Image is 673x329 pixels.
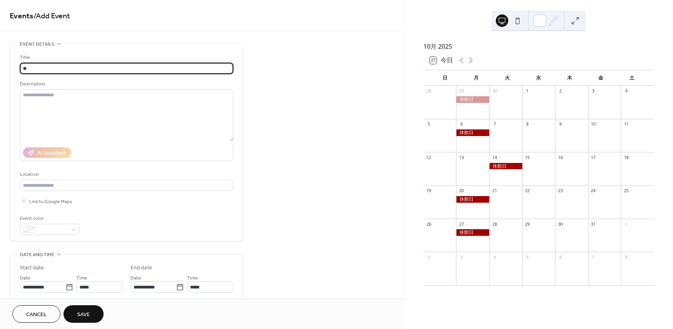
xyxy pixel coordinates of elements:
[458,88,464,94] div: 29
[427,55,456,66] button: 27今日
[525,121,530,127] div: 8
[492,88,497,94] div: 30
[20,214,78,223] div: Event color
[426,121,432,127] div: 5
[456,96,489,103] div: 休館日
[590,121,596,127] div: 10
[458,221,464,227] div: 27
[33,9,70,24] span: / Add Event
[590,221,596,227] div: 31
[426,254,432,260] div: 2
[525,221,530,227] div: 29
[623,121,629,127] div: 11
[557,188,563,194] div: 23
[456,196,489,203] div: 休館日
[423,42,654,51] div: 10月 2025
[617,70,648,86] div: 土
[461,70,492,86] div: 月
[525,88,530,94] div: 1
[426,154,432,160] div: 12
[585,70,617,86] div: 金
[430,70,461,86] div: 日
[20,170,232,179] div: Location
[12,305,60,323] button: Cancel
[20,40,55,48] span: Event details
[557,121,563,127] div: 9
[426,88,432,94] div: 28
[623,188,629,194] div: 25
[590,154,596,160] div: 17
[557,254,563,260] div: 6
[554,70,585,86] div: 木
[623,254,629,260] div: 8
[590,88,596,94] div: 3
[63,305,104,323] button: Save
[492,221,497,227] div: 28
[458,154,464,160] div: 13
[492,70,523,86] div: 火
[489,163,522,170] div: 休館日
[492,121,497,127] div: 7
[77,311,90,319] span: Save
[523,70,554,86] div: 水
[29,198,72,206] span: Link to Google Maps
[590,188,596,194] div: 24
[590,254,596,260] div: 7
[456,229,489,236] div: 休館日
[130,274,141,282] span: Date
[20,274,30,282] span: Date
[623,154,629,160] div: 18
[458,121,464,127] div: 6
[525,154,530,160] div: 15
[10,9,33,24] a: Events
[492,188,497,194] div: 21
[623,88,629,94] div: 4
[456,129,489,136] div: 休館日
[492,254,497,260] div: 4
[20,53,232,62] div: Title
[557,221,563,227] div: 30
[20,80,232,88] div: Description
[426,221,432,227] div: 26
[130,264,152,272] div: End date
[187,274,198,282] span: Time
[557,154,563,160] div: 16
[458,188,464,194] div: 20
[525,188,530,194] div: 22
[623,221,629,227] div: 1
[426,188,432,194] div: 19
[557,88,563,94] div: 2
[492,154,497,160] div: 14
[20,264,44,272] div: Start date
[76,274,87,282] span: Time
[20,251,55,259] span: Date and time
[26,311,47,319] span: Cancel
[458,254,464,260] div: 3
[525,254,530,260] div: 5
